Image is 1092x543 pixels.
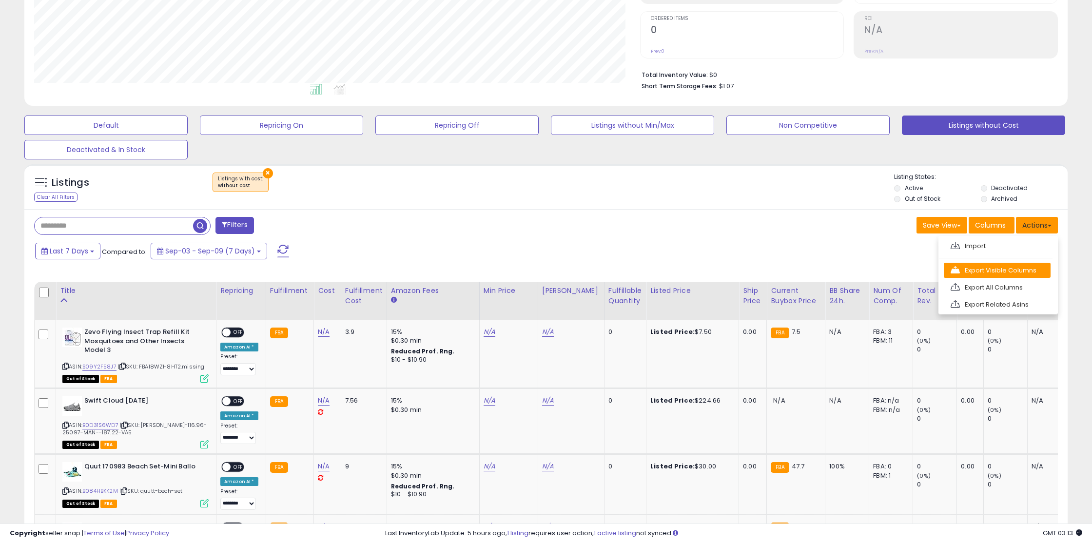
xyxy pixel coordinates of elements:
[24,116,188,135] button: Default
[391,286,475,296] div: Amazon Fees
[118,363,205,370] span: | SKU: FBA18WZH8HT2.missing
[391,462,472,471] div: 15%
[864,48,883,54] small: Prev: N/A
[24,140,188,159] button: Deactivated & In Stock
[917,286,953,306] div: Total Rev.
[650,286,735,296] div: Listed Price
[10,528,45,538] strong: Copyright
[318,327,330,337] a: N/A
[391,396,472,405] div: 15%
[391,471,472,480] div: $0.30 min
[743,462,759,471] div: 0.00
[773,396,785,405] span: N/A
[484,327,495,337] a: N/A
[944,263,1051,278] a: Export Visible Columns
[62,396,209,447] div: ASIN:
[62,441,99,449] span: All listings that are currently out of stock and unavailable for purchase on Amazon
[220,353,258,375] div: Preset:
[608,328,639,336] div: 0
[944,280,1051,295] a: Export All Columns
[1043,528,1082,538] span: 2025-09-10 03:13 GMT
[829,462,861,471] div: 100%
[82,363,117,371] a: B09Y2F58J7
[83,528,125,538] a: Terms of Use
[961,396,976,405] div: 0.00
[917,406,931,414] small: (0%)
[84,396,203,408] b: Swift Cloud [DATE]
[391,406,472,414] div: $0.30 min
[642,68,1051,80] li: $0
[650,462,731,471] div: $30.00
[988,472,1001,480] small: (0%)
[102,247,147,256] span: Compared to:
[917,337,931,345] small: (0%)
[542,327,554,337] a: N/A
[917,345,956,354] div: 0
[864,16,1057,21] span: ROI
[873,286,909,306] div: Num of Comp.
[873,471,905,480] div: FBM: 1
[829,328,861,336] div: N/A
[391,482,455,490] b: Reduced Prof. Rng.
[905,184,923,192] label: Active
[642,71,708,79] b: Total Inventory Value:
[220,477,258,486] div: Amazon AI *
[1016,217,1058,233] button: Actions
[484,396,495,406] a: N/A
[391,336,472,345] div: $0.30 min
[873,406,905,414] div: FBM: n/a
[771,286,821,306] div: Current Buybox Price
[650,327,695,336] b: Listed Price:
[10,529,169,538] div: seller snap | |
[126,528,169,538] a: Privacy Policy
[270,462,288,473] small: FBA
[1032,328,1064,336] div: N/A
[62,396,82,416] img: 41Ei-LLn16L._SL40_.jpg
[944,238,1051,253] a: Import
[650,396,731,405] div: $224.66
[988,462,1027,471] div: 0
[391,490,472,499] div: $10 - $10.90
[542,462,554,471] a: N/A
[873,396,905,405] div: FBA: n/a
[220,411,258,420] div: Amazon AI *
[507,528,528,538] a: 1 listing
[385,529,1082,538] div: Last InventoryLab Update: 5 hours ago, requires user action, not synced.
[263,168,273,178] button: ×
[650,462,695,471] b: Listed Price:
[52,176,89,190] h5: Listings
[829,286,865,306] div: BB Share 24h.
[873,336,905,345] div: FBM: 11
[345,286,383,306] div: Fulfillment Cost
[726,116,890,135] button: Non Competitive
[917,328,956,336] div: 0
[916,217,967,233] button: Save View
[902,116,1065,135] button: Listings without Cost
[62,462,209,506] div: ASIN:
[231,329,246,337] span: OFF
[220,488,258,510] div: Preset:
[62,421,207,436] span: | SKU: [PERSON_NAME]-116.96-25097-MAN--187.22-VA5
[917,414,956,423] div: 0
[165,246,255,256] span: Sep-03 - Sep-09 (7 Days)
[345,396,379,405] div: 7.56
[391,296,397,305] small: Amazon Fees.
[215,217,253,234] button: Filters
[220,343,258,351] div: Amazon AI *
[829,396,861,405] div: N/A
[792,327,800,336] span: 7.5
[894,173,1068,182] p: Listing States:
[220,286,262,296] div: Repricing
[100,441,117,449] span: FBA
[62,375,99,383] span: All listings that are currently out of stock and unavailable for purchase on Amazon
[270,328,288,338] small: FBA
[391,347,455,355] b: Reduced Prof. Rng.
[100,375,117,383] span: FBA
[82,487,118,495] a: B084HBKK2M
[200,116,363,135] button: Repricing On
[961,462,976,471] div: 0.00
[484,462,495,471] a: N/A
[62,500,99,508] span: All listings that are currently out of stock and unavailable for purchase on Amazon
[542,286,600,296] div: [PERSON_NAME]
[917,472,931,480] small: (0%)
